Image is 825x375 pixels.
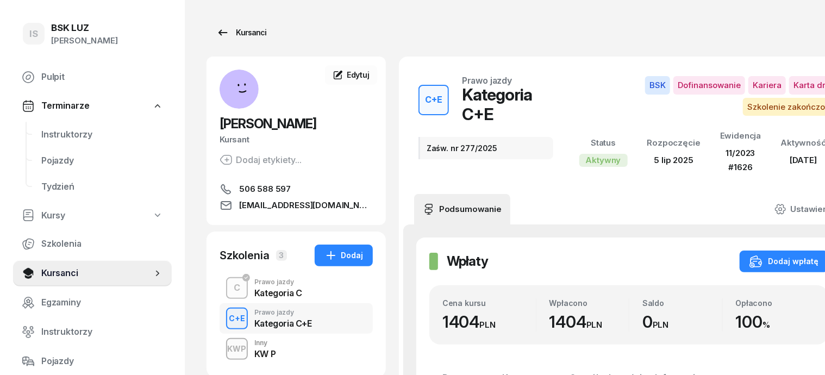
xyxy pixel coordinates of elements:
button: C+E [226,308,248,329]
span: Instruktorzy [41,128,163,142]
button: KWP [226,338,248,360]
span: Tydzień [41,180,163,194]
div: Dodaj [324,249,363,262]
span: Kursanci [41,266,152,280]
div: Kursant [220,133,373,147]
div: Saldo [642,298,722,308]
a: Kursanci [207,22,276,43]
a: Szkolenia [13,231,172,257]
button: C+E [418,85,449,115]
span: [PERSON_NAME] [220,116,316,132]
div: Opłacono [736,298,816,308]
small: % [762,320,770,330]
span: 3 [276,250,287,261]
span: Pojazdy [41,354,163,368]
a: Instruktorzy [13,319,172,345]
a: Egzaminy [13,290,172,316]
div: 0 [642,312,722,332]
div: 100 [736,312,816,332]
button: Dodaj [315,245,373,266]
a: Edytuj [325,65,377,85]
span: BSK [645,76,670,95]
div: C+E [224,311,249,325]
div: Wpłacono [549,298,629,308]
div: Kategoria C [254,289,302,297]
span: Kariera [748,76,786,95]
div: Prawo jazdy [254,309,312,316]
a: Instruktorzy [33,122,172,148]
div: Aktywny [579,154,628,167]
span: 5 lip 2025 [654,155,693,165]
span: Edytuj [347,70,370,79]
div: C [229,279,245,297]
h2: Wpłaty [447,253,488,270]
span: Dofinansowanie [673,76,745,95]
div: Zaśw. nr 277/2025 [418,137,553,159]
div: Kategoria C+E [254,319,312,328]
small: PLN [586,320,603,330]
div: Kategoria C+E [462,85,553,124]
a: Kursanci [13,260,172,286]
div: Dodaj wpłatę [749,255,818,268]
button: KWPInnyKW P [220,334,373,364]
a: Podsumowanie [414,194,510,224]
div: BSK LUZ [51,23,118,33]
span: Instruktorzy [41,325,163,339]
button: Dodaj etykiety... [220,153,302,166]
button: C+EPrawo jazdyKategoria C+E [220,303,373,334]
div: Rozpoczęcie [647,136,701,150]
div: KW P [254,349,276,358]
span: Szkolenia [41,237,163,251]
small: PLN [653,320,669,330]
span: Kursy [41,209,65,223]
div: Status [579,136,628,150]
div: 1404 [549,312,629,332]
a: Kursy [13,203,172,228]
span: Pojazdy [41,154,163,168]
small: PLN [479,320,496,330]
span: Egzaminy [41,296,163,310]
div: Inny [254,340,276,346]
button: CPrawo jazdyKategoria C [220,273,373,303]
span: Terminarze [41,99,89,113]
span: IS [29,29,38,39]
div: [PERSON_NAME] [51,34,118,48]
a: [EMAIL_ADDRESS][DOMAIN_NAME] [220,199,373,212]
a: Pulpit [13,64,172,90]
div: Prawo jazdy [254,279,302,285]
span: [EMAIL_ADDRESS][DOMAIN_NAME] [239,199,373,212]
a: Terminarze [13,93,172,118]
div: Kursanci [216,26,266,39]
a: Tydzień [33,174,172,200]
div: Prawo jazdy [462,76,512,85]
div: 11/2023 #1626 [720,146,761,174]
div: KWP [223,342,251,355]
a: 506 588 597 [220,183,373,196]
div: Cena kursu [442,298,536,308]
div: Ewidencja [720,129,761,143]
div: Szkolenia [220,248,270,263]
span: Pulpit [41,70,163,84]
div: C+E [421,91,447,109]
div: 1404 [442,312,536,332]
span: 506 588 597 [239,183,291,196]
a: Pojazdy [33,148,172,174]
a: Pojazdy [13,348,172,374]
button: C [226,277,248,299]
